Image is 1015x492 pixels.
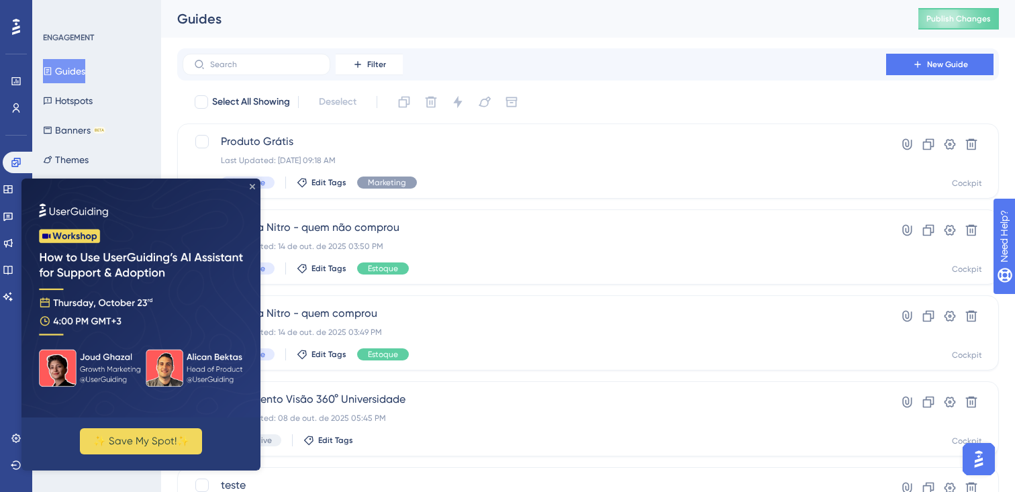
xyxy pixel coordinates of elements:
div: BETA [93,127,105,134]
span: Pesquisa Nitro - quem comprou [221,305,848,322]
div: Cockpit [952,436,982,446]
div: Cockpit [952,264,982,275]
span: Estoque [368,263,398,274]
span: Select All Showing [212,94,290,110]
span: Active [241,177,265,188]
span: Marketing [368,177,406,188]
span: Treinamento Visão 360° Universidade [221,391,848,407]
iframe: UserGuiding AI Assistant Launcher [959,439,999,479]
div: Cockpit [952,350,982,360]
button: BannersBETA [43,118,105,142]
span: Filter [367,59,386,70]
span: New Guide [927,59,968,70]
div: Cockpit [952,178,982,189]
button: Guides [43,59,85,83]
span: Edit Tags [311,177,346,188]
button: Edit Tags [297,349,346,360]
div: Last Updated: 08 de out. de 2025 05:45 PM [221,413,848,424]
button: Edit Tags [303,435,353,446]
span: Edit Tags [318,435,353,446]
div: Last Updated: 14 de out. de 2025 03:50 PM [221,241,848,252]
span: Deselect [319,94,356,110]
button: Hotspots [43,89,93,113]
button: Edit Tags [297,177,346,188]
div: Close Preview [228,5,234,11]
div: Last Updated: 14 de out. de 2025 03:49 PM [221,327,848,338]
button: ✨ Save My Spot!✨ [58,250,181,276]
button: Filter [336,54,403,75]
button: Deselect [307,90,369,114]
div: Guides [177,9,885,28]
span: Need Help? [32,3,84,19]
button: Edit Tags [297,263,346,274]
button: Themes [43,148,89,172]
input: Search [210,60,319,69]
span: Edit Tags [311,349,346,360]
span: Estoque [368,349,398,360]
div: ENGAGEMENT [43,32,94,43]
div: Last Updated: [DATE] 09:18 AM [221,155,848,166]
span: Produto Grátis [221,134,848,150]
span: Edit Tags [311,263,346,274]
span: Pesquisa Nitro - quem não comprou [221,219,848,236]
button: New Guide [886,54,994,75]
button: Publish Changes [918,8,999,30]
span: Publish Changes [926,13,991,24]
